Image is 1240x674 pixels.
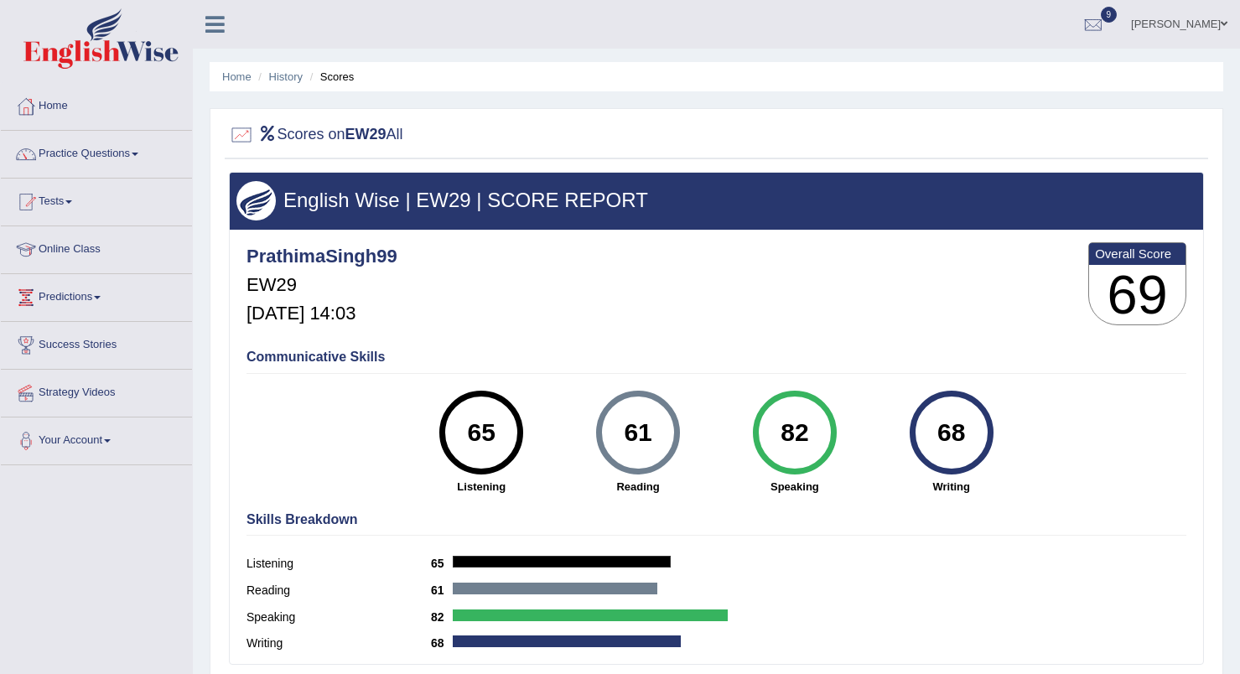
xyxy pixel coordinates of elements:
a: Tests [1,179,192,220]
img: wings.png [236,181,276,220]
label: Writing [246,635,431,652]
h5: EW29 [246,275,397,295]
span: 9 [1101,7,1118,23]
li: Scores [306,69,355,85]
b: 65 [431,557,453,570]
div: 68 [921,397,982,468]
h3: English Wise | EW29 | SCORE REPORT [236,189,1196,211]
div: 65 [451,397,512,468]
a: Your Account [1,417,192,459]
a: Predictions [1,274,192,316]
b: 68 [431,636,453,650]
strong: Speaking [724,479,864,495]
strong: Writing [881,479,1021,495]
a: Online Class [1,226,192,268]
a: Practice Questions [1,131,192,173]
label: Reading [246,582,431,599]
a: Home [1,83,192,125]
strong: Listening [412,479,552,495]
h2: Scores on All [229,122,403,148]
a: Strategy Videos [1,370,192,412]
b: 82 [431,610,453,624]
b: EW29 [345,126,387,143]
h3: 69 [1089,265,1186,325]
label: Listening [246,555,431,573]
a: Home [222,70,252,83]
b: 61 [431,583,453,597]
b: Overall Score [1095,246,1180,261]
h4: PrathimaSingh99 [246,246,397,267]
h4: Communicative Skills [246,350,1186,365]
div: 61 [607,397,668,468]
div: 82 [764,397,825,468]
a: Success Stories [1,322,192,364]
a: History [269,70,303,83]
strong: Reading [568,479,708,495]
h5: [DATE] 14:03 [246,303,397,324]
label: Speaking [246,609,431,626]
h4: Skills Breakdown [246,512,1186,527]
